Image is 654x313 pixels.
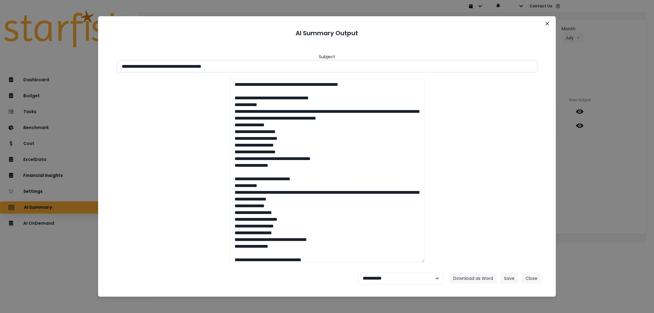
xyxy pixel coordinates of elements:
button: Close [522,273,541,284]
header: AI Summary Output [105,24,549,43]
button: Download as Word [449,273,497,284]
button: Save [500,273,518,284]
button: Close [542,19,552,29]
header: Subject [319,54,335,60]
